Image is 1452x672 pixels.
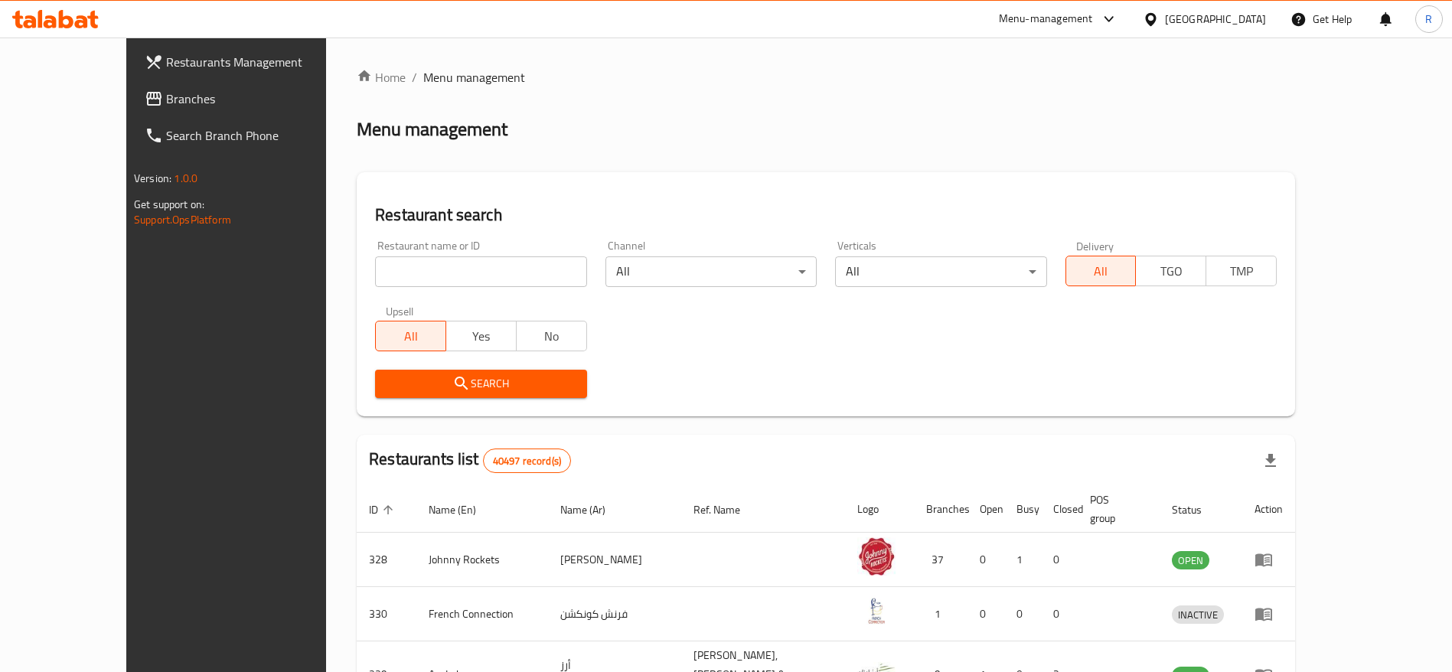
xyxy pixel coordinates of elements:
span: 40497 record(s) [484,454,570,468]
span: Search Branch Phone [166,126,357,145]
td: Johnny Rockets [416,533,548,587]
span: All [382,325,440,347]
td: 0 [967,587,1004,641]
th: Branches [914,486,967,533]
div: Total records count [483,449,571,473]
span: R [1425,11,1432,28]
a: Search Branch Phone [132,117,369,154]
li: / [412,68,417,86]
label: Upsell [386,305,414,316]
div: All [605,256,817,287]
div: OPEN [1172,551,1209,569]
td: French Connection [416,587,548,641]
div: Menu-management [999,10,1093,28]
button: No [516,321,587,351]
button: All [1065,256,1137,286]
nav: breadcrumb [357,68,1295,86]
a: Support.OpsPlatform [134,210,231,230]
span: Yes [452,325,511,347]
span: TMP [1212,260,1271,282]
div: Menu [1255,605,1283,623]
td: 1 [1004,533,1041,587]
button: TMP [1206,256,1277,286]
span: TGO [1142,260,1200,282]
span: 1.0.0 [174,168,197,188]
td: 328 [357,533,416,587]
div: Menu [1255,550,1283,569]
span: Ref. Name [693,501,760,519]
td: 0 [1004,587,1041,641]
th: Open [967,486,1004,533]
span: No [523,325,581,347]
div: [GEOGRAPHIC_DATA] [1165,11,1266,28]
button: Yes [445,321,517,351]
h2: Restaurant search [375,204,1277,227]
div: INACTIVE [1172,605,1224,624]
th: Logo [845,486,914,533]
td: 0 [967,533,1004,587]
td: [PERSON_NAME] [548,533,681,587]
button: All [375,321,446,351]
a: Branches [132,80,369,117]
h2: Restaurants list [369,448,571,473]
button: TGO [1135,256,1206,286]
a: Restaurants Management [132,44,369,80]
span: Name (En) [429,501,496,519]
span: INACTIVE [1172,606,1224,624]
span: Get support on: [134,194,204,214]
a: Home [357,68,406,86]
label: Delivery [1076,240,1114,251]
th: Action [1242,486,1295,533]
span: POS group [1090,491,1141,527]
span: Menu management [423,68,525,86]
td: 330 [357,587,416,641]
span: Branches [166,90,357,108]
span: Version: [134,168,171,188]
div: Export file [1252,442,1289,479]
input: Search for restaurant name or ID.. [375,256,586,287]
th: Busy [1004,486,1041,533]
span: Search [387,374,574,393]
img: Johnny Rockets [857,537,896,576]
span: Name (Ar) [560,501,625,519]
td: 0 [1041,533,1078,587]
h2: Menu management [357,117,507,142]
div: All [835,256,1046,287]
span: Restaurants Management [166,53,357,71]
span: Status [1172,501,1222,519]
td: فرنش كونكشن [548,587,681,641]
td: 0 [1041,587,1078,641]
th: Closed [1041,486,1078,533]
td: 37 [914,533,967,587]
img: French Connection [857,592,896,630]
span: OPEN [1172,552,1209,569]
button: Search [375,370,586,398]
span: ID [369,501,398,519]
span: All [1072,260,1131,282]
td: 1 [914,587,967,641]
